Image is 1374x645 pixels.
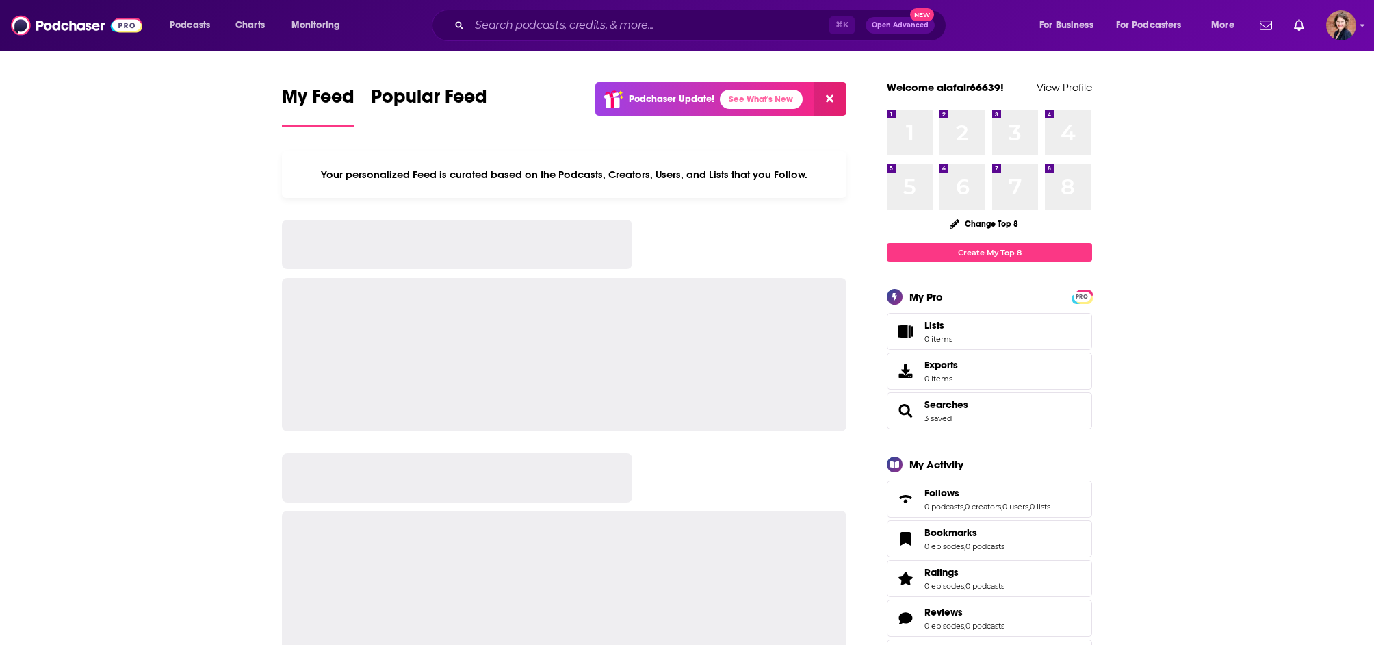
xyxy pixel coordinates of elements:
button: open menu [160,14,228,36]
span: Monitoring [291,16,340,35]
span: , [964,581,965,591]
a: 0 podcasts [924,502,963,511]
span: More [1211,16,1234,35]
a: PRO [1074,291,1090,301]
a: Show notifications dropdown [1254,14,1278,37]
a: 0 lists [1030,502,1050,511]
button: open menu [282,14,358,36]
span: Exports [892,362,919,381]
span: Popular Feed [371,85,487,116]
a: Create My Top 8 [887,243,1092,262]
div: My Activity [909,458,963,471]
a: Popular Feed [371,85,487,127]
a: Ratings [892,569,919,588]
a: Show notifications dropdown [1288,14,1310,37]
a: 0 podcasts [965,542,1004,551]
img: User Profile [1326,10,1356,40]
span: Exports [924,359,958,371]
a: 0 podcasts [965,581,1004,591]
span: Lists [924,319,944,331]
a: Exports [887,353,1092,390]
a: Searches [892,401,919,420]
span: Logged in as alafair66639 [1326,10,1356,40]
span: Ratings [887,560,1092,597]
a: Reviews [892,609,919,628]
a: Bookmarks [924,527,1004,539]
span: For Podcasters [1116,16,1182,35]
span: Reviews [924,606,963,618]
a: Bookmarks [892,529,919,548]
a: 0 creators [965,502,1001,511]
span: , [963,502,965,511]
button: open menu [1030,14,1111,36]
span: Follows [887,481,1092,518]
span: For Business [1039,16,1093,35]
a: Follows [892,490,919,509]
span: 0 items [924,334,952,344]
button: Open AdvancedNew [866,17,935,34]
span: Bookmarks [924,527,977,539]
a: My Feed [282,85,354,127]
span: Reviews [887,600,1092,637]
span: , [964,542,965,551]
span: , [964,621,965,631]
a: 3 saved [924,414,952,423]
a: Charts [226,14,273,36]
span: Ratings [924,566,959,579]
span: 0 items [924,374,958,383]
span: Searches [887,392,1092,429]
div: My Pro [909,290,943,303]
a: Searches [924,399,968,411]
span: Lists [892,322,919,341]
span: Follows [924,487,959,499]
a: 0 users [1002,502,1028,511]
span: PRO [1074,292,1090,302]
a: 0 episodes [924,621,964,631]
button: Show profile menu [1326,10,1356,40]
a: Welcome alafair66639! [887,81,1004,94]
span: Charts [235,16,265,35]
a: 0 episodes [924,542,964,551]
a: Follows [924,487,1050,499]
div: Your personalized Feed is curated based on the Podcasts, Creators, Users, and Lists that you Follow. [282,151,846,198]
a: Reviews [924,606,1004,618]
div: Search podcasts, credits, & more... [445,10,959,41]
span: Lists [924,319,952,331]
span: Podcasts [170,16,210,35]
span: , [1028,502,1030,511]
span: , [1001,502,1002,511]
a: Ratings [924,566,1004,579]
button: Change Top 8 [942,215,1026,232]
span: Open Advanced [872,22,929,29]
span: My Feed [282,85,354,116]
a: 0 episodes [924,581,964,591]
a: 0 podcasts [965,621,1004,631]
span: Bookmarks [887,520,1092,557]
span: ⌘ K [829,16,855,34]
p: Podchaser Update! [629,93,714,105]
span: New [910,8,935,21]
a: See What's New [720,90,803,109]
img: Podchaser - Follow, Share and Rate Podcasts [11,12,142,38]
button: open menu [1107,14,1202,36]
a: Lists [887,313,1092,350]
button: open menu [1202,14,1252,36]
input: Search podcasts, credits, & more... [469,14,829,36]
a: View Profile [1037,81,1092,94]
